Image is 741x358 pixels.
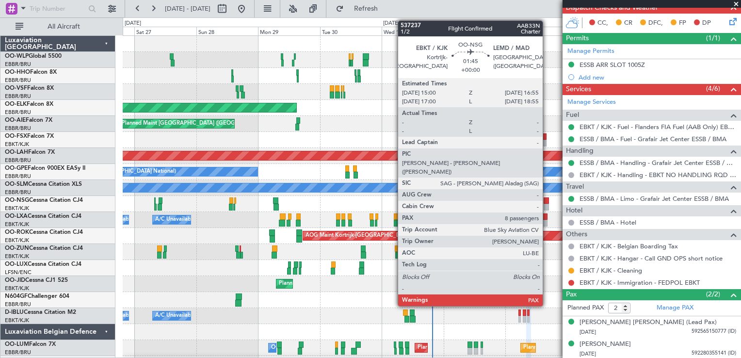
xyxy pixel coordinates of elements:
div: Add new [579,73,736,81]
a: EBBR/BRU [5,61,31,68]
span: Others [566,229,587,240]
a: LFSN/ENC [5,269,32,276]
span: OO-JID [5,277,25,283]
a: EBKT/KJK [5,205,29,212]
a: EBKT/KJK [5,141,29,148]
span: OO-LXA [5,213,28,219]
div: Planned Maint Kortrijk-[GEOGRAPHIC_DATA] [279,277,392,291]
span: OO-ZUN [5,245,29,251]
span: N604GF [5,293,28,299]
a: ESSB / BMA - Fuel - Grafair Jet Center ESSB / BMA [580,135,726,143]
a: EBBR/BRU [5,301,31,308]
span: Travel [566,181,584,193]
span: Hotel [566,205,582,216]
span: OO-GPE [5,165,28,171]
span: FP [679,18,686,28]
span: Fuel [566,110,579,121]
div: Mon 29 [258,27,320,35]
a: OO-LUMFalcon 7X [5,342,56,347]
a: OO-NSGCessna Citation CJ4 [5,197,83,203]
a: EBBR/BRU [5,173,31,180]
div: Tue 30 [320,27,382,35]
span: OO-LUM [5,342,29,347]
a: OO-ZUNCessna Citation CJ4 [5,245,83,251]
a: EBKT/KJK [5,317,29,324]
a: OO-WLPGlobal 5500 [5,53,62,59]
a: EBKT / KJK - Hangar - Call GND OPS short notice [580,254,723,262]
span: OO-LUX [5,261,28,267]
a: ESSB / BMA - Hotel [580,218,636,227]
span: Permits [566,33,589,44]
a: EBKT / KJK - Fuel - Flanders FIA Fuel (AAB Only) EBKT / KJK [580,123,736,131]
div: No Crew Malaga [446,164,488,179]
div: [PERSON_NAME] [PERSON_NAME] (Lead Pax) [580,318,717,327]
a: EBKT/KJK [5,253,29,260]
a: OO-ROKCessna Citation CJ4 [5,229,83,235]
span: Dispatch Checks and Weather [566,2,658,14]
a: OO-LUXCessna Citation CJ4 [5,261,81,267]
div: [PERSON_NAME] [580,340,631,349]
a: EBKT/KJK [5,221,29,228]
span: OO-FSX [5,133,27,139]
a: OO-LAHFalcon 7X [5,149,55,155]
label: Planned PAX [567,303,604,313]
span: DFC, [648,18,663,28]
span: [DATE] [580,350,596,358]
a: OO-GPEFalcon 900EX EASy II [5,165,85,171]
div: A/C Unavailable [GEOGRAPHIC_DATA]-[GEOGRAPHIC_DATA] [155,309,310,323]
div: Planned Maint [GEOGRAPHIC_DATA] ([GEOGRAPHIC_DATA] National) [418,341,593,355]
div: AOG Maint Kortrijk-[GEOGRAPHIC_DATA] [306,228,411,243]
a: EBBR/BRU [5,189,31,196]
div: Planned Maint [GEOGRAPHIC_DATA] ([GEOGRAPHIC_DATA]) [122,116,274,131]
a: Manage Services [567,98,616,107]
a: OO-FSXFalcon 7X [5,133,54,139]
div: Sun 28 [196,27,258,35]
div: Owner Melsbroek Air Base [271,341,337,355]
a: OO-AIEFalcon 7X [5,117,52,123]
a: OO-SLMCessna Citation XLS [5,181,82,187]
div: A/C Unavailable [155,212,195,227]
span: Handling [566,146,594,157]
span: Services [566,84,591,95]
a: N604GFChallenger 604 [5,293,69,299]
a: OO-LXACessna Citation CJ4 [5,213,81,219]
span: OO-ROK [5,229,29,235]
a: EBBR/BRU [5,125,31,132]
a: Manage PAX [657,303,693,313]
input: Trip Number [30,1,85,16]
a: EBBR/BRU [5,109,31,116]
a: EBKT / KJK - Belgian Boarding Tax [580,242,678,250]
span: CC, [597,18,608,28]
a: D-IBLUCessna Citation M2 [5,309,76,315]
a: EBBR/BRU [5,93,31,100]
span: OO-SLM [5,181,28,187]
div: Wed 1 [382,27,443,35]
a: OO-VSFFalcon 8X [5,85,54,91]
div: [DATE] [125,19,141,28]
span: DP [702,18,711,28]
span: Pax [566,289,577,300]
span: All Aircraft [25,23,102,30]
a: ESSB / BMA - Limo - Grafair Jet Center ESSB / BMA [580,195,729,203]
a: OO-HHOFalcon 8X [5,69,57,75]
span: D-IBLU [5,309,24,315]
span: [DATE] [580,328,596,336]
span: (4/6) [706,83,720,94]
a: OO-JIDCessna CJ1 525 [5,277,68,283]
div: Sat 27 [134,27,196,35]
span: OO-AIE [5,117,26,123]
a: EBKT/KJK [5,237,29,244]
a: EBKT / KJK - Handling - EBKT NO HANDLING RQD FOR CJ [580,171,736,179]
div: [DATE] [383,19,400,28]
span: (2/2) [706,289,720,299]
div: ESSB ARR SLOT 1005Z [580,61,645,69]
a: EBKT / KJK - Immigration - FEDPOL EBKT [580,278,700,287]
span: [DATE] - [DATE] [165,4,210,13]
span: OO-ELK [5,101,27,107]
button: Refresh [331,1,389,16]
a: ESSB / BMA - Handling - Grafair Jet Center ESSB / BMA [580,159,736,167]
span: OO-HHO [5,69,30,75]
span: Refresh [346,5,387,12]
a: EBKT/KJK [5,285,29,292]
span: 592280355141 (ID) [692,349,736,358]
